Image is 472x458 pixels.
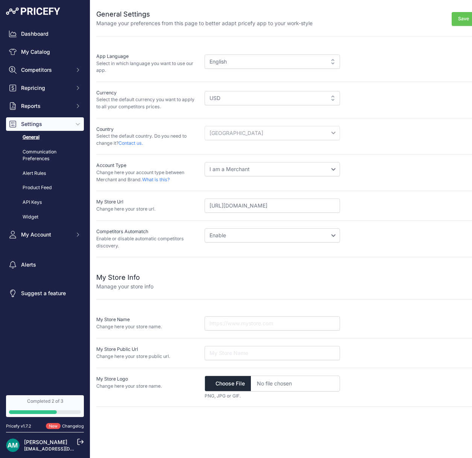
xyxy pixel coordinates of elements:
button: Settings [6,117,84,131]
div: Pricefy v1.7.2 [6,423,31,429]
input: My Store Name [205,346,340,360]
p: Currency [96,89,199,97]
p: Change here your account type between Merchant and Brand. [96,169,199,183]
a: Communication Preferences [6,146,84,165]
a: Suggest a feature [6,287,84,300]
span: Settings [21,120,70,128]
p: Manage your preferences from this page to better adapt pricefy app to your work-style [96,20,313,27]
p: Enable or disable automatic competitors discovery. [96,235,199,249]
button: Reports [6,99,84,113]
button: Competitors [6,63,84,77]
nav: Sidebar [6,27,84,386]
div: English [205,55,340,69]
a: [PERSON_NAME] [24,439,67,445]
p: Account Type [96,162,199,169]
a: Product Feed [6,181,84,194]
a: [EMAIL_ADDRESS][DOMAIN_NAME] [24,446,103,452]
input: https://www.mystore.com [205,199,340,213]
span: Competitors [21,66,70,74]
span: New [46,423,61,429]
h2: My Store Info [96,272,153,283]
div: Completed 2 of 3 [9,398,81,404]
p: PNG, JPG or GIF. [205,393,340,399]
p: Select the default currency you want to apply to all your competitors prices. [96,96,199,110]
p: My Store Public Url [96,346,199,353]
p: App Language [96,53,199,60]
a: Dashboard [6,27,84,41]
p: My Store Logo [96,376,199,383]
button: My Account [6,228,84,241]
img: Pricefy Logo [6,8,60,15]
a: Alerts [6,258,84,271]
p: Select in which language you want to use our app. [96,60,199,74]
button: Repricing [6,81,84,95]
a: General [6,131,84,144]
p: Change here your store name. [96,323,199,331]
input: https://www.mystore.com [205,316,340,331]
p: Country [96,126,199,133]
a: Alert Rules [6,167,84,180]
p: Change here your store url. [96,206,199,213]
a: Widget [6,211,84,224]
p: Change here your store public url. [96,353,199,360]
a: My Catalog [6,45,84,59]
a: Contact us. [118,140,143,146]
p: My Store Name [96,316,199,323]
a: Completed 2 of 3 [6,395,84,417]
a: API Keys [6,196,84,209]
span: My Account [21,231,70,238]
span: Repricing [21,84,70,92]
h2: General Settings [96,9,313,20]
p: Select the default country. Do you need to change it? [96,133,199,147]
p: Change here your store name. [96,383,199,390]
div: USD [205,91,340,105]
span: Reports [21,102,70,110]
p: My Store Url [96,199,199,206]
p: Manage your store info [96,283,153,290]
p: Competitors Automatch [96,228,199,235]
a: Changelog [62,423,84,429]
a: What is this? [142,177,170,182]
